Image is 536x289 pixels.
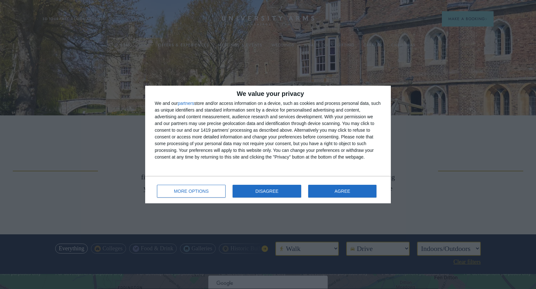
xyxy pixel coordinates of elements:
span: DISAGREE [256,189,279,193]
div: qc-cmp2-ui [145,86,391,203]
h2: We value your privacy [155,90,381,97]
button: partners [178,101,194,105]
button: MORE OPTIONS [157,185,226,198]
button: AGREE [308,185,376,198]
div: We and our store and/or access information on a device, such as cookies and process personal data... [155,100,381,160]
span: MORE OPTIONS [174,189,209,193]
span: AGREE [335,189,350,193]
button: DISAGREE [233,185,301,198]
